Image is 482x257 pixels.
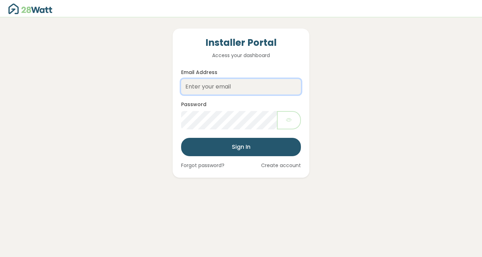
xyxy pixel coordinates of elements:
[181,162,224,169] a: Forgot password?
[181,51,301,59] p: Access your dashboard
[8,4,58,14] img: 28Watt
[181,101,206,108] label: Password
[181,37,301,49] h4: Installer Portal
[277,111,301,129] button: Show password
[181,79,301,94] input: Enter your email
[261,162,301,169] a: Create account
[181,138,301,156] button: Sign In
[181,69,217,76] label: Email Address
